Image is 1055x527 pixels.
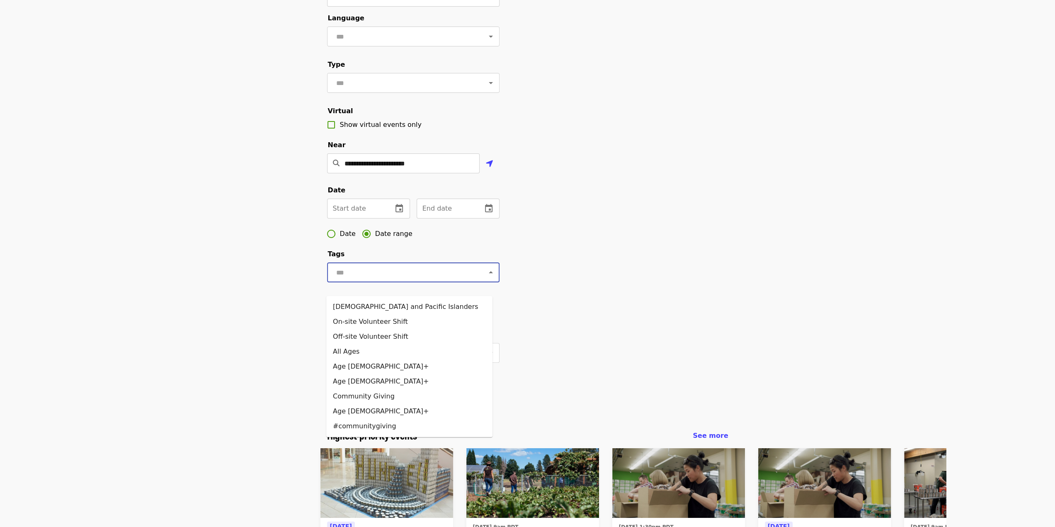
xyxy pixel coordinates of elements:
img: July/Aug/Sept - Portland: Repack/Sort (age 16+) organized by Oregon Food Bank [904,448,1037,518]
img: CANstruction 2025 - Offsite Volunteer Shift (age 16+) organized by Oregon Food Bank [320,448,453,518]
i: location-arrow icon [486,159,493,169]
button: Use my location [480,154,500,174]
div: Highest-priority events [320,430,735,442]
button: Open [485,31,497,42]
span: Show virtual events only [340,121,422,129]
button: change date [479,199,499,219]
li: Age [DEMOGRAPHIC_DATA]+ [326,359,492,374]
span: Date [328,186,346,194]
li: [DEMOGRAPHIC_DATA] and Pacific Islanders [326,299,492,314]
li: All Ages [326,344,492,359]
span: Date [340,229,356,239]
li: Age [DEMOGRAPHIC_DATA]+ [326,374,492,389]
span: Virtual [328,107,353,115]
li: Off-site Volunteer Shift [326,329,492,344]
span: Type [328,61,345,68]
i: search icon [333,159,340,167]
img: Portland Dig In!: Eastside Learning Garden (all ages) - Aug/Sept/Oct organized by Oregon Food Bank [466,448,599,518]
li: On-site Volunteer Shift [326,314,492,329]
button: Close [485,267,497,278]
img: Oct/Nov/Dec - Portland: Repack/Sort (age 8+) organized by Oregon Food Bank [612,448,745,518]
li: #communitygiving [326,419,492,434]
button: change date [389,199,409,219]
span: See more [693,432,728,440]
span: Language [328,14,364,22]
span: Near [328,141,346,149]
button: Open [485,77,497,89]
input: Location [344,153,480,173]
li: Community Giving [326,389,492,404]
img: July/Aug/Sept - Portland: Repack/Sort (age 8+) organized by Oregon Food Bank [758,448,891,518]
span: Tags [328,250,345,258]
span: Date range [375,229,412,239]
li: Age [DEMOGRAPHIC_DATA]+ [326,404,492,419]
a: See more [693,431,728,441]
